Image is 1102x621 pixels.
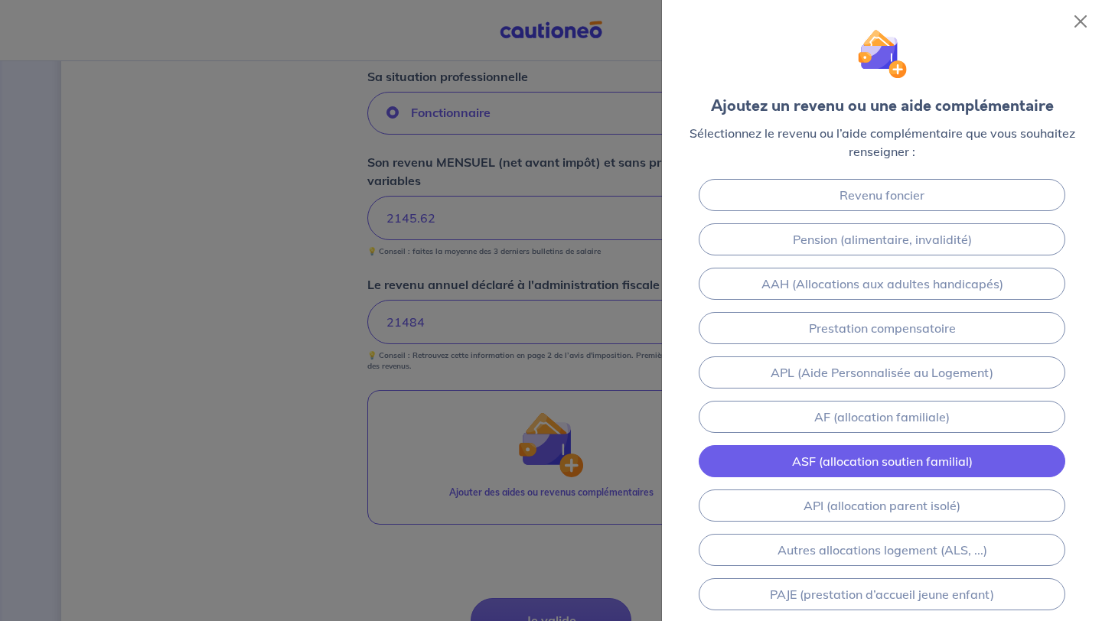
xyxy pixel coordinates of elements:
a: AF (allocation familiale) [699,401,1065,433]
button: Close [1068,9,1093,34]
a: AAH (Allocations aux adultes handicapés) [699,268,1065,300]
a: ASF (allocation soutien familial) [699,445,1065,477]
a: PAJE (prestation d’accueil jeune enfant) [699,578,1065,610]
a: Pension (alimentaire, invalidité) [699,223,1065,255]
div: Ajoutez un revenu ou une aide complémentaire [711,95,1054,118]
a: APL (Aide Personnalisée au Logement) [699,356,1065,389]
a: Autres allocations logement (ALS, ...) [699,534,1065,566]
img: illu_wallet.svg [857,29,907,79]
a: API (allocation parent isolé) [699,489,1065,522]
a: Prestation compensatoire [699,312,1065,344]
a: Revenu foncier [699,179,1065,211]
p: Sélectionnez le revenu ou l’aide complémentaire que vous souhaitez renseigner : [686,124,1078,161]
